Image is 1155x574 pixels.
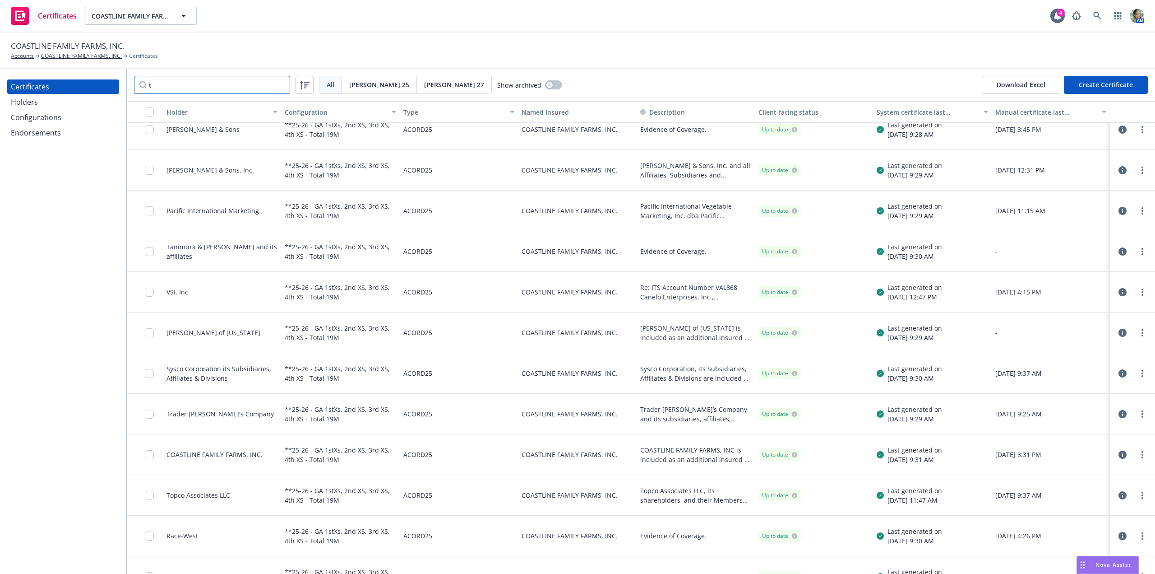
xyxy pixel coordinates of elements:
[887,323,942,333] div: Last generated on
[995,247,1106,256] div: -
[166,206,259,215] div: Pacific International Marketing
[995,287,1106,297] div: [DATE] 4:15 PM
[887,414,942,424] div: [DATE] 9:29 AM
[518,353,636,394] div: COASTLINE FAMILY FARMS, INC.
[887,242,942,252] div: Last generated on
[166,107,268,117] div: Holder
[84,7,197,25] button: COASTLINE FAMILY FARMS, INC.
[640,323,751,342] span: [PERSON_NAME] of [US_STATE] is included as an additional insured as required by a written contrac...
[403,155,432,185] div: ACORD25
[285,481,396,510] div: **25-26 - GA 1stXs, 2nd XS, 3rd XS, 4th XS - Total 19M
[1137,165,1148,176] a: more
[7,95,119,109] a: Holders
[995,531,1106,541] div: [DATE] 4:26 PM
[887,283,942,292] div: Last generated on
[995,107,1096,117] div: Manual certificate last generated
[995,206,1106,215] div: [DATE] 11:15 AM
[145,532,154,541] input: Toggle Row Selected
[1088,7,1106,25] a: Search
[992,101,1110,123] button: Manual certificate last generated
[285,521,396,551] div: **25-26 - GA 1stXs, 2nd XS, 3rd XS, 4th XS - Total 19M
[166,125,240,134] div: [PERSON_NAME] & Sons
[11,95,38,109] div: Holders
[1137,205,1148,216] a: more
[1076,556,1139,574] button: Nova Assist
[497,80,541,90] span: Show archived
[887,495,942,505] div: [DATE] 11:47 AM
[887,445,942,455] div: Last generated on
[403,196,432,225] div: ACORD25
[166,364,277,383] div: Sysco Corporation its Subsidiaries, Affiliates & Divisions
[1137,531,1148,541] a: more
[285,155,396,185] div: **25-26 - GA 1stXs, 2nd XS, 3rd XS, 4th XS - Total 19M
[762,207,797,215] div: Up to date
[518,434,636,475] div: COASTLINE FAMILY FARMS, INC.
[403,359,432,388] div: ACORD25
[995,409,1106,419] div: [DATE] 9:25 AM
[129,52,158,60] span: Certificates
[403,481,432,510] div: ACORD25
[1137,124,1148,135] a: more
[1095,561,1131,569] span: Nova Assist
[145,410,154,419] input: Toggle Row Selected
[640,247,707,256] button: Evidence of Coverage.
[518,231,636,272] div: COASTLINE FAMILY FARMS, INC.
[518,101,636,123] button: Named Insured
[762,126,797,134] div: Up to date
[640,531,707,541] button: Evidence of Coverage.
[1137,287,1148,298] a: more
[145,166,154,175] input: Toggle Row Selected
[285,115,396,144] div: **25-26 - GA 1stXs, 2nd XS, 3rd XS, 4th XS - Total 19M
[887,130,942,139] div: [DATE] 9:28 AM
[762,329,797,337] div: Up to date
[995,450,1106,459] div: [DATE] 3:31 PM
[887,455,942,464] div: [DATE] 9:31 AM
[424,80,484,89] span: [PERSON_NAME] 27
[11,110,61,125] div: Configurations
[518,191,636,231] div: COASTLINE FAMILY FARMS, INC.
[163,101,281,123] button: Holder
[166,531,198,541] div: Race-West
[403,277,432,307] div: ACORD25
[640,405,751,424] span: Trader [PERSON_NAME]’s Company and its subsidiaries, affiliates, shareholders, directors, officer...
[11,40,125,52] span: COASTLINE FAMILY FARMS, INC.
[285,359,396,388] div: **25-26 - GA 1stXs, 2nd XS, 3rd XS, 4th XS - Total 19M
[1137,409,1148,420] a: more
[1137,449,1148,460] a: more
[145,491,154,500] input: Toggle Row Selected
[285,399,396,429] div: **25-26 - GA 1stXs, 2nd XS, 3rd XS, 4th XS - Total 19M
[11,52,34,60] a: Accounts
[166,409,274,419] div: Trader [PERSON_NAME]'s Company
[518,313,636,353] div: COASTLINE FAMILY FARMS, INC.
[518,516,636,556] div: COASTLINE FAMILY FARMS, INC.
[285,318,396,347] div: **25-26 - GA 1stXs, 2nd XS, 3rd XS, 4th XS - Total 19M
[403,399,432,429] div: ACORD25
[887,170,942,180] div: [DATE] 9:29 AM
[640,445,751,464] button: COASTLINE FAMILY FARMS, INC is included as an additional insured as required by a written contrac...
[518,475,636,516] div: COASTLINE FAMILY FARMS, INC.
[640,486,751,505] button: Topco Associates LLC, its shareholders, and their Members are included as an additional insureds ...
[518,109,636,150] div: COASTLINE FAMILY FARMS, INC.
[145,369,154,378] input: Toggle Row Selected
[522,107,633,117] div: Named Insured
[1067,7,1086,25] a: Report a Bug
[518,272,636,313] div: COASTLINE FAMILY FARMS, INC.
[877,107,978,117] div: System certificate last generated
[887,161,942,170] div: Last generated on
[640,125,707,134] span: Evidence of Coverage.
[166,328,260,337] div: [PERSON_NAME] of [US_STATE]
[145,206,154,215] input: Toggle Row Selected
[640,107,685,117] button: Description
[995,165,1106,175] div: [DATE] 12:31 PM
[349,80,409,89] span: [PERSON_NAME] 25
[403,237,432,266] div: ACORD25
[285,277,396,307] div: **25-26 - GA 1stXs, 2nd XS, 3rd XS, 4th XS - Total 19M
[887,405,942,414] div: Last generated on
[166,490,230,500] div: Topco Associates LLC
[145,125,154,134] input: Toggle Row Selected
[982,76,1060,94] button: Download Excel
[640,161,751,180] button: [PERSON_NAME] & Sons, Inc. and all Affiliates, Subsidiaries and Partnerships are included as an a...
[41,52,122,60] a: COASTLINE FAMILY FARMS, INC.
